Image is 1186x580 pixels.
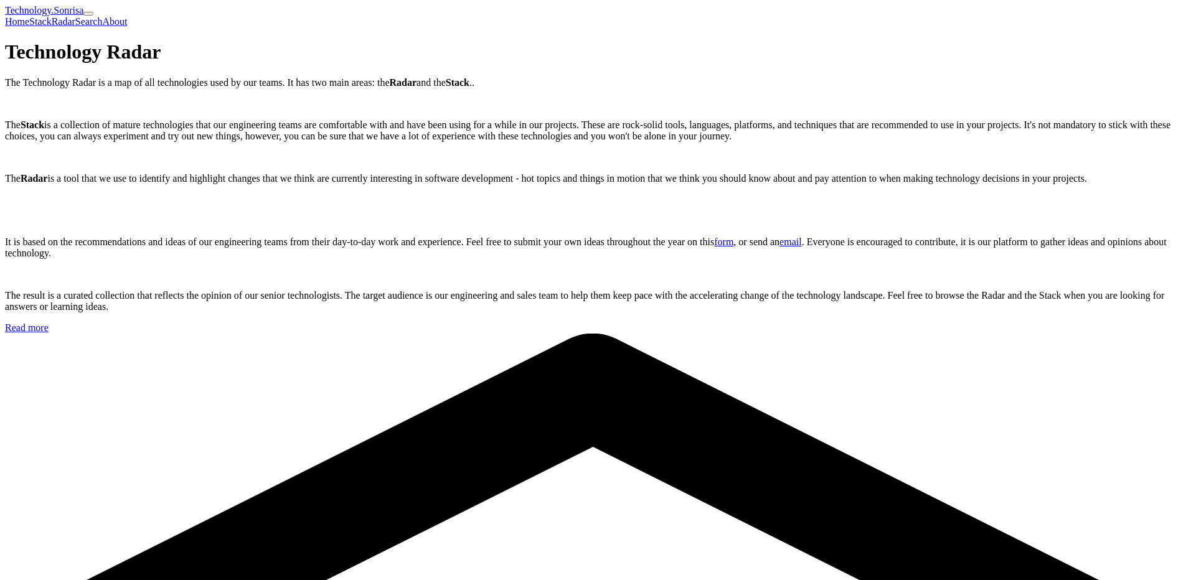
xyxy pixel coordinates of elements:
p: The Technology Radar is a map of all technologies used by our teams. It has two main areas: the a... [5,77,1181,88]
a: Radar [52,16,75,27]
p: The result is a curated collection that reflects the opinion of our senior technologists. The tar... [5,290,1181,312]
h1: Technology Radar [5,40,1181,63]
button: Toggle navigation [83,12,93,16]
p: It is based on the recommendations and ideas of our engineering teams from their day-to-day work ... [5,236,1181,259]
strong: Stack [446,77,469,88]
p: The is a tool that we use to identify and highlight changes that we think are currently interesti... [5,173,1181,184]
a: Read more [5,322,49,333]
a: About [102,16,127,27]
a: form [714,236,733,247]
strong: Radar [21,173,48,184]
a: Stack [29,16,52,27]
strong: Radar [390,77,417,88]
a: email [779,236,802,247]
a: Home [5,16,29,27]
a: Search [75,16,103,27]
strong: Stack [21,119,44,130]
a: Technology.Sonrisa [5,5,83,16]
p: The is a collection of mature technologies that our engineering teams are comfortable with and ha... [5,119,1181,142]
